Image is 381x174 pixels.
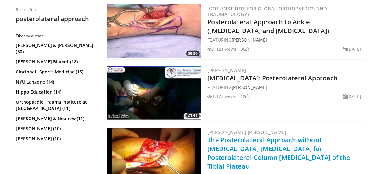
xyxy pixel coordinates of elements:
h2: posterolateral approach [16,15,96,23]
a: Hippo Education (14) [16,89,95,95]
a: [PERSON_NAME] & [PERSON_NAME] (50) [16,42,95,55]
div: FEATURING [208,37,364,43]
a: IGOT (Institute for Global Orthopaedics and Traumatology) [208,5,327,17]
span: 21:41 [186,113,200,118]
a: Posterolateral Approach to Ankle ([MEDICAL_DATA] and [MEDICAL_DATA]) [208,18,329,35]
h3: Filter by author: [16,33,96,38]
a: [PERSON_NAME] [PERSON_NAME] [208,129,287,135]
a: Cincinnati Sports Medicine (15) [16,69,95,75]
a: [PERSON_NAME] [208,67,246,73]
li: [DATE] [343,93,361,100]
img: 47db561e-ce1f-445a-9469-341d8622efbc.300x170_q85_crop-smart_upscale.jpg [107,4,201,58]
a: [PERSON_NAME] Biomet (18) [16,59,95,65]
li: 3,377 views [208,93,237,100]
div: FEATURING [208,84,364,90]
img: c4bd661d-4ed9-4f9b-9d87-6be604b48732.300x170_q85_crop-smart_upscale.jpg [107,66,201,120]
a: [PERSON_NAME] & Nephew (11) [16,115,95,122]
li: 36 [240,46,249,52]
a: [PERSON_NAME] (10) [16,136,95,142]
a: [PERSON_NAME] [232,84,267,90]
a: NYU Langone (14) [16,79,95,85]
li: [DATE] [343,46,361,52]
a: Orthopaedic Trauma Institute at [GEOGRAPHIC_DATA] (11) [16,99,95,112]
a: [PERSON_NAME] [232,37,267,43]
a: 09:39 [107,4,201,58]
span: 09:39 [186,51,200,56]
a: The Posterolateral Approach without [MEDICAL_DATA] [MEDICAL_DATA] for Posterolateral Column [MEDI... [208,136,350,171]
a: [MEDICAL_DATA]: Posterolateral Approach [208,74,338,82]
a: [PERSON_NAME] (10) [16,125,95,132]
a: 21:41 [107,66,201,120]
p: Results for: [16,7,96,12]
li: 12 [240,93,249,100]
li: 3,424 views [208,46,237,52]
